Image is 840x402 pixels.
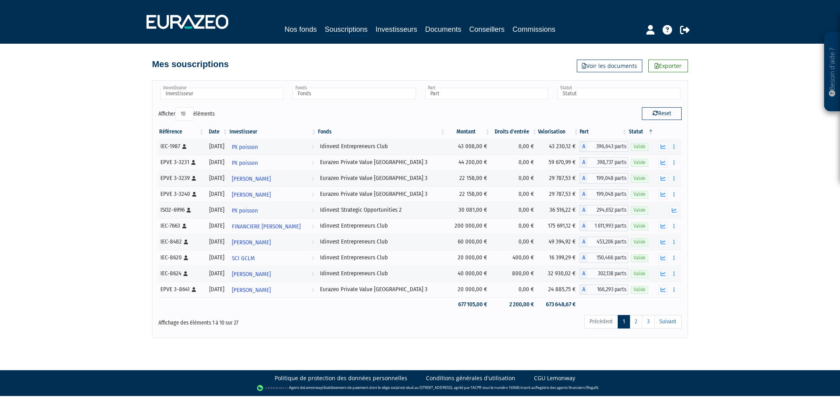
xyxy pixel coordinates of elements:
span: A [580,221,588,231]
button: Reset [642,107,682,120]
span: [PERSON_NAME] [232,235,271,250]
td: 29 787,53 € [538,170,580,186]
td: 29 787,53 € [538,186,580,202]
th: Investisseur: activer pour trier la colonne par ordre croissant [229,125,317,139]
a: Suivant [654,315,682,329]
td: 40 000,00 € [446,266,491,282]
a: Conseillers [469,24,505,35]
a: Voir les documents [577,60,642,72]
td: 44 200,00 € [446,155,491,170]
td: 22 158,00 € [446,186,491,202]
div: A - Eurazeo Private Value Europe 3 [580,173,628,184]
span: 396,643 parts [588,141,628,152]
span: [PERSON_NAME] [232,187,271,202]
div: [DATE] [208,158,225,166]
span: 1 611,993 parts [588,221,628,231]
div: Idinvest Entrepreneurs Club [320,269,443,278]
span: A [580,173,588,184]
td: 677 105,00 € [446,298,491,311]
span: A [580,269,588,279]
i: [Français] Personne physique [183,271,188,276]
div: [DATE] [208,174,225,182]
i: Voir l'investisseur [311,203,314,218]
span: A [580,189,588,199]
span: A [580,141,588,152]
td: 20 000,00 € [446,250,491,266]
i: [Français] Personne physique [187,208,191,213]
th: Montant: activer pour trier la colonne par ordre croissant [446,125,491,139]
a: Souscriptions [325,24,368,36]
div: IEC-8620 [160,253,202,262]
td: 0,00 € [491,218,538,234]
th: Fonds: activer pour trier la colonne par ordre croissant [317,125,446,139]
div: IEC-7663 [160,222,202,230]
a: 1 [618,315,630,329]
i: [Français] Personne physique [192,176,196,181]
span: 398,737 parts [588,157,628,168]
span: 453,206 parts [588,237,628,247]
div: [DATE] [208,142,225,151]
span: 166,293 parts [588,284,628,295]
div: EPVE 3-8641 [160,285,202,294]
td: 0,00 € [491,139,538,155]
td: 49 394,92 € [538,234,580,250]
div: Idinvest Strategic Opportunities 2 [320,206,443,214]
div: A - Idinvest Entrepreneurs Club [580,253,628,263]
a: 2 [630,315,642,329]
td: 673 648,67 € [538,298,580,311]
i: [Français] Personne physique [182,144,187,149]
div: [DATE] [208,253,225,262]
span: Valide [631,175,648,182]
td: 36 516,22 € [538,202,580,218]
span: [PERSON_NAME] [232,267,271,282]
span: Valide [631,143,648,151]
div: IEC-8624 [160,269,202,278]
th: Date: activer pour trier la colonne par ordre croissant [205,125,228,139]
img: logo-lemonway.png [257,384,287,392]
span: 199,048 parts [588,173,628,184]
div: Idinvest Entrepreneurs Club [320,142,443,151]
td: 2 200,00 € [491,298,538,311]
span: Valide [631,254,648,262]
i: Voir l'investisseur [311,267,314,282]
div: Affichage des éléments 1 à 10 sur 27 [158,314,370,327]
div: [DATE] [208,285,225,294]
i: Voir l'investisseur [311,219,314,234]
span: 199,048 parts [588,189,628,199]
span: [PERSON_NAME] [232,172,271,186]
i: Voir l'investisseur [311,251,314,266]
div: A - Idinvest Entrepreneurs Club [580,269,628,279]
a: [PERSON_NAME] [229,234,317,250]
td: 200 000,00 € [446,218,491,234]
div: Idinvest Entrepreneurs Club [320,253,443,262]
td: 60 000,00 € [446,234,491,250]
a: Exporter [648,60,688,72]
td: 0,00 € [491,202,538,218]
span: Valide [631,222,648,230]
a: Politique de protection des données personnelles [275,374,407,382]
div: ISO2-6996 [160,206,202,214]
a: [PERSON_NAME] [229,170,317,186]
td: 400,00 € [491,250,538,266]
a: Documents [425,24,461,35]
span: A [580,205,588,215]
span: Valide [631,286,648,294]
span: A [580,284,588,295]
td: 32 930,02 € [538,266,580,282]
td: 20 000,00 € [446,282,491,298]
i: Voir l'investisseur [311,187,314,202]
td: 0,00 € [491,282,538,298]
a: PX poisson [229,155,317,170]
div: Idinvest Entrepreneurs Club [320,222,443,230]
td: 30 081,00 € [446,202,491,218]
i: [Français] Personne physique [184,255,188,260]
i: Voir l'investisseur [311,172,314,186]
a: FINANCIERE [PERSON_NAME] [229,218,317,234]
div: Eurazeo Private Value [GEOGRAPHIC_DATA] 3 [320,158,443,166]
td: 24 885,75 € [538,282,580,298]
div: IEC-8482 [160,238,202,246]
a: Commissions [512,24,555,35]
span: SCI GCLM [232,251,255,266]
td: 0,00 € [491,155,538,170]
i: [Français] Personne physique [191,160,196,165]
